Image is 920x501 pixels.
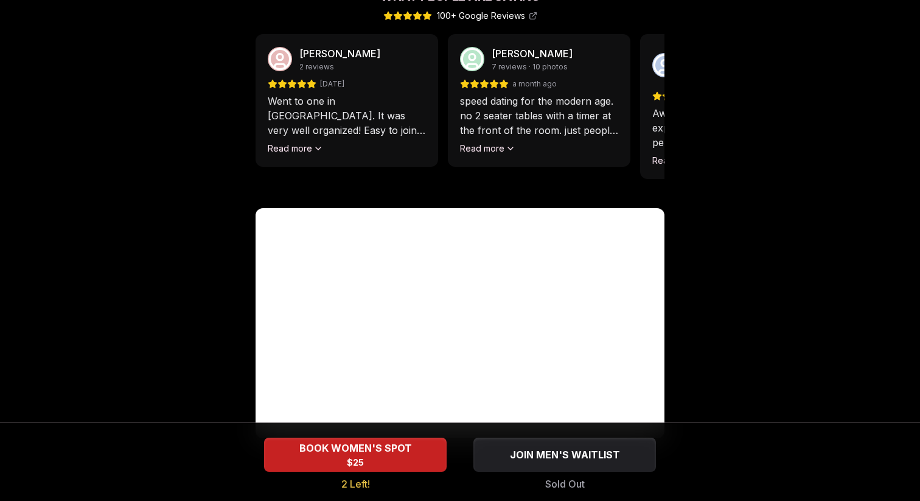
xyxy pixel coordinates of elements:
[545,477,585,491] span: Sold Out
[652,155,708,167] button: Read more
[256,208,664,438] iframe: Luvvly Speed Dating Experience
[492,46,573,61] p: [PERSON_NAME]
[268,94,426,138] p: Went to one in [GEOGRAPHIC_DATA]. It was very well organized! Easy to join, no need to download a...
[507,447,622,462] span: JOIN MEN'S WAITLIST
[437,10,537,22] span: 100+ Google Reviews
[460,142,515,155] button: Read more
[460,94,618,138] p: speed dating for the modern age. no 2 seater tables with a timer at the front of the room. just p...
[512,79,557,89] span: a month ago
[473,438,656,472] button: JOIN MEN'S WAITLIST - Sold Out
[264,438,447,472] button: BOOK WOMEN'S SPOT - 2 Left!
[341,477,370,491] span: 2 Left!
[652,106,810,150] p: Awesome speed dating experience! You get 10 minutes per speed date, some questions and a fun fact...
[347,457,364,469] span: $25
[320,79,344,89] span: [DATE]
[297,441,414,455] span: BOOK WOMEN'S SPOT
[383,10,537,22] a: 100+ Google Reviews
[299,46,380,61] p: [PERSON_NAME]
[299,62,334,72] span: 2 reviews
[268,142,323,155] button: Read more
[492,62,568,72] span: 7 reviews · 10 photos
